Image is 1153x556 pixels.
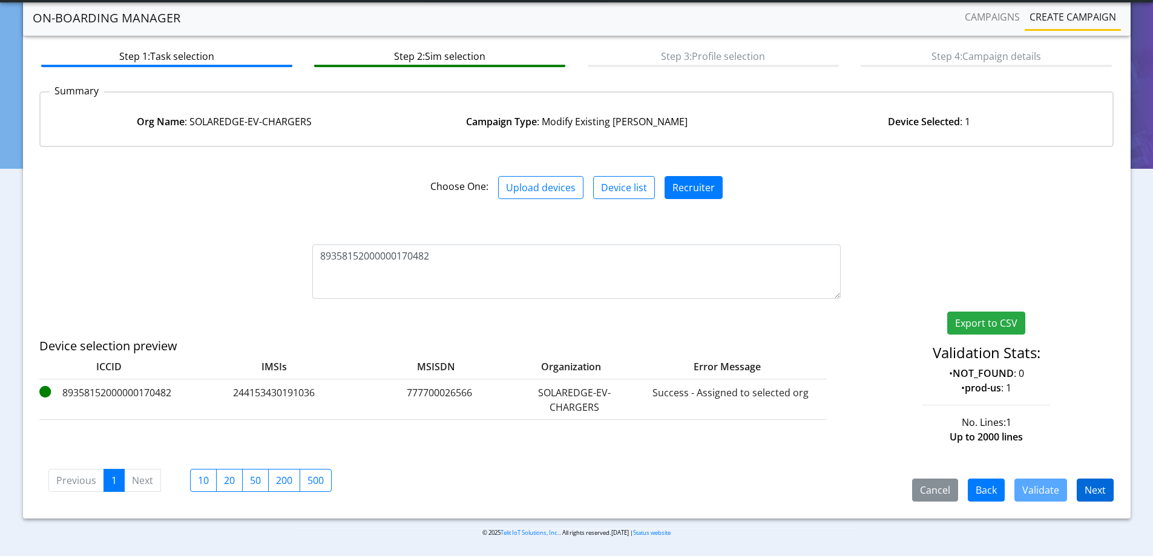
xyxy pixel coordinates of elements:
label: 89358152000000170482 [39,385,179,414]
p: © 2025 . All rights reserved.[DATE] | [297,528,856,537]
label: MSISDN [370,359,485,374]
strong: Device Selected [888,115,960,128]
a: Telit IoT Solutions, Inc. [501,529,559,537]
div: : SOLAREDGE-EV-CHARGERS [48,114,400,129]
label: SOLAREDGE-EV-CHARGERS [514,385,635,414]
a: Campaigns [960,5,1025,29]
div: Up to 2000 lines [850,430,1123,444]
btn: Step 3: Profile selection [588,44,839,67]
button: Export to CSV [947,312,1025,335]
span: Choose One: [430,180,488,193]
div: : 1 [753,114,1105,129]
label: 777700026566 [370,385,509,414]
button: Cancel [912,479,958,502]
strong: NOT_FOUND [953,367,1014,380]
button: Validate [1014,479,1067,502]
label: Success - Assigned to selected org [640,385,821,414]
div: No. Lines: [850,415,1123,430]
p: • : 0 [859,366,1114,381]
label: Organization [490,359,611,374]
button: Device list [593,176,655,199]
a: 1 [103,469,125,492]
btn: Step 1: Task selection [41,44,292,67]
div: : Modify Existing [PERSON_NAME] [400,114,752,129]
label: ICCID [39,359,179,374]
btn: Step 4: Campaign details [861,44,1112,67]
button: Recruiter [665,176,723,199]
label: IMSIs [183,359,365,374]
span: 1 [1006,416,1011,429]
h4: Validation Stats: [859,344,1114,362]
strong: Campaign Type [466,115,537,128]
label: 244153430191036 [183,385,365,414]
label: 200 [268,469,300,492]
button: Back [968,479,1005,502]
button: Next [1077,479,1114,502]
strong: prod-us [965,381,1001,394]
btn: Step 2: Sim selection [314,44,565,67]
label: 20 [216,469,243,492]
label: 500 [300,469,332,492]
a: Create campaign [1025,5,1121,29]
a: On-Boarding Manager [33,6,180,30]
button: Upload devices [498,176,583,199]
h5: Device selection preview [39,339,756,353]
p: • : 1 [859,381,1114,395]
label: 50 [242,469,269,492]
a: Status website [633,529,671,537]
p: Summary [50,83,104,98]
label: 10 [190,469,217,492]
label: Error Message [616,359,797,374]
strong: Org Name [137,115,185,128]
